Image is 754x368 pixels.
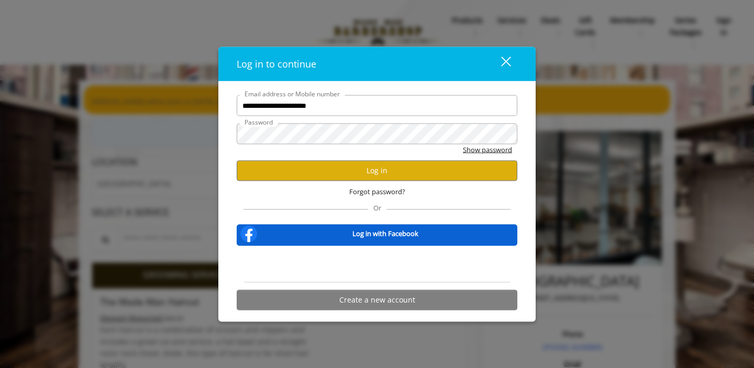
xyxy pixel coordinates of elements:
[482,53,517,74] button: close dialog
[352,228,418,239] b: Log in with Facebook
[239,89,345,99] label: Email address or Mobile number
[239,117,278,127] label: Password
[237,58,316,70] span: Log in to continue
[463,144,512,155] button: Show password
[349,186,405,197] span: Forgot password?
[237,160,517,181] button: Log in
[237,95,517,116] input: Email address or Mobile number
[237,289,517,310] button: Create a new account
[237,124,517,144] input: Password
[324,252,430,275] iframe: Sign in with Google Button
[368,203,386,212] span: Or
[489,56,510,72] div: close dialog
[238,223,259,244] img: facebook-logo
